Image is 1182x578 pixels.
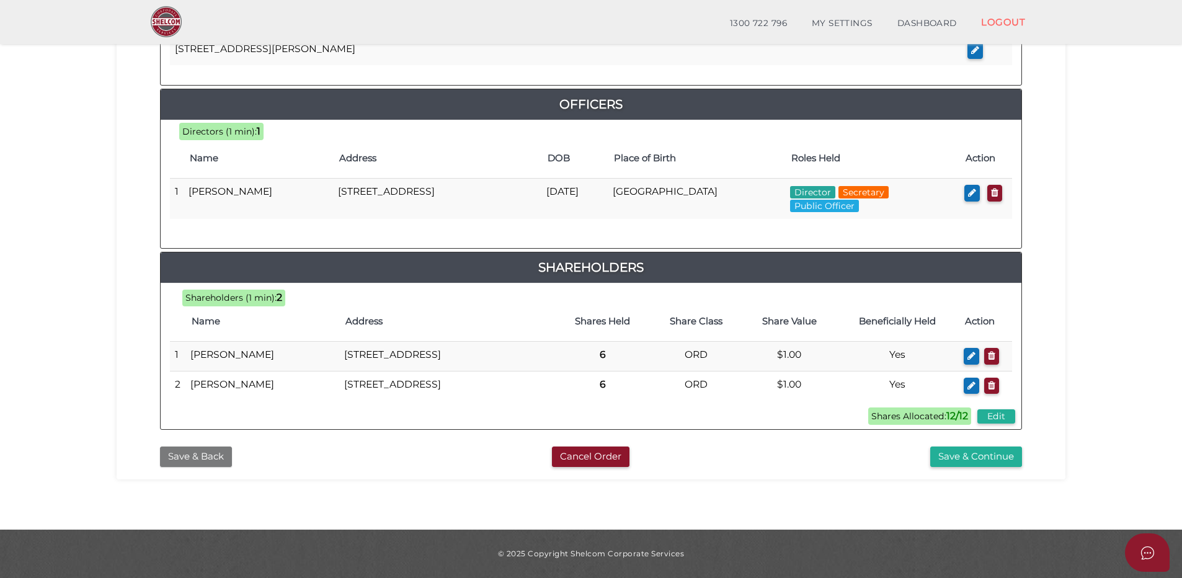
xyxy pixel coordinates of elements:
a: MY SETTINGS [799,11,885,36]
a: 1300 722 796 [718,11,799,36]
td: ORD [649,342,742,371]
button: Save & Back [160,447,232,467]
h4: Share Value [749,316,830,327]
span: Shares Allocated: [868,407,971,425]
td: 1 [170,342,185,371]
span: Secretary [838,186,889,198]
td: [PERSON_NAME] [185,342,339,371]
td: 1 [170,179,184,219]
td: Yes [836,342,959,371]
div: © 2025 Copyright Shelcom Corporate Services [126,548,1056,559]
span: Directors (1 min): [182,126,257,137]
td: Yes [836,371,959,400]
td: [PERSON_NAME] [185,371,339,400]
b: 12/12 [946,410,968,422]
button: Edit [977,409,1015,424]
td: ORD [649,371,742,400]
b: 6 [600,349,606,360]
h4: Share Class [655,316,736,327]
b: 6 [600,378,606,390]
a: Shareholders [161,257,1021,277]
h4: Place of Birth [614,153,780,164]
b: 2 [277,291,282,303]
button: Cancel Order [552,447,629,467]
h4: Name [190,153,327,164]
td: [DATE] [541,179,608,219]
h4: Action [966,153,1006,164]
td: $1.00 [743,371,836,400]
td: [PERSON_NAME] [184,179,333,219]
h4: DOB [548,153,602,164]
h4: Beneficially Held [842,316,953,327]
h4: Roles Held [791,153,953,164]
td: [GEOGRAPHIC_DATA] [608,179,786,219]
h4: Shares Held [562,316,643,327]
span: Public Officer [790,200,859,212]
td: [STREET_ADDRESS][PERSON_NAME] [170,36,962,65]
a: Officers [161,94,1021,114]
td: [STREET_ADDRESS] [339,371,556,400]
a: DASHBOARD [885,11,969,36]
b: 1 [257,125,260,137]
h4: Address [339,153,535,164]
span: Shareholders (1 min): [185,292,277,303]
span: Director [790,186,835,198]
button: Open asap [1125,533,1170,572]
h4: Name [192,316,333,327]
td: $1.00 [743,342,836,371]
td: [STREET_ADDRESS] [339,342,556,371]
td: [STREET_ADDRESS] [333,179,541,219]
h4: Address [345,316,549,327]
button: Save & Continue [930,447,1022,467]
td: 2 [170,371,185,400]
a: LOGOUT [969,9,1038,35]
h4: Action [965,316,1006,327]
